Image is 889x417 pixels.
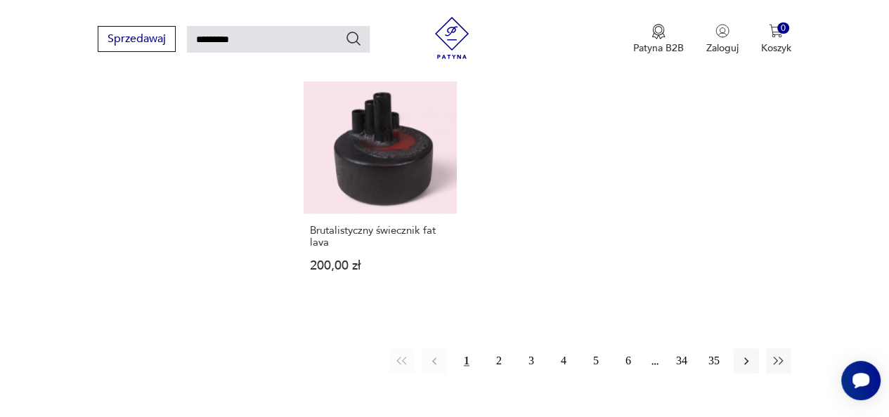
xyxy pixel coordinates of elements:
button: 34 [669,348,694,373]
img: Ikonka użytkownika [715,24,729,38]
a: Ikona medaluPatyna B2B [633,24,684,55]
button: 3 [519,348,544,373]
div: 0 [777,22,789,34]
p: 200,00 zł [310,260,450,272]
button: 4 [551,348,576,373]
a: Brutalistyczny świecznik fat lavaBrutalistyczny świecznik fat lava200,00 zł [304,61,457,300]
button: 35 [701,348,727,373]
img: Patyna - sklep z meblami i dekoracjami vintage [431,17,473,59]
img: Ikona medalu [651,24,666,39]
button: 6 [616,348,641,373]
p: Koszyk [761,41,791,55]
button: 0Koszyk [761,24,791,55]
a: Sprzedawaj [98,35,176,45]
iframe: Smartsupp widget button [841,361,881,400]
button: Zaloguj [706,24,739,55]
button: 5 [583,348,609,373]
button: Szukaj [345,30,362,47]
button: Sprzedawaj [98,26,176,52]
button: 1 [454,348,479,373]
p: Patyna B2B [633,41,684,55]
h3: Brutalistyczny świecznik fat lava [310,225,450,249]
button: Patyna B2B [633,24,684,55]
button: 2 [486,348,512,373]
p: Zaloguj [706,41,739,55]
img: Ikona koszyka [769,24,783,38]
